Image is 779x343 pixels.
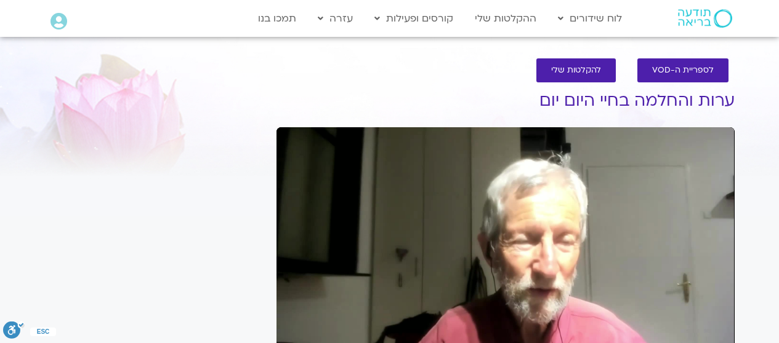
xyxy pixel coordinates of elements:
a: קורסים ופעילות [368,7,459,30]
a: עזרה [312,7,359,30]
a: תמכו בנו [252,7,302,30]
a: להקלטות שלי [536,58,616,82]
img: תודעה בריאה [678,9,732,28]
span: לספריית ה-VOD [652,66,714,75]
a: לספריית ה-VOD [637,58,729,82]
a: ההקלטות שלי [469,7,543,30]
a: לוח שידורים [552,7,628,30]
h1: ערות והחלמה בחיי היום יום [276,92,735,110]
span: להקלטות שלי [551,66,601,75]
